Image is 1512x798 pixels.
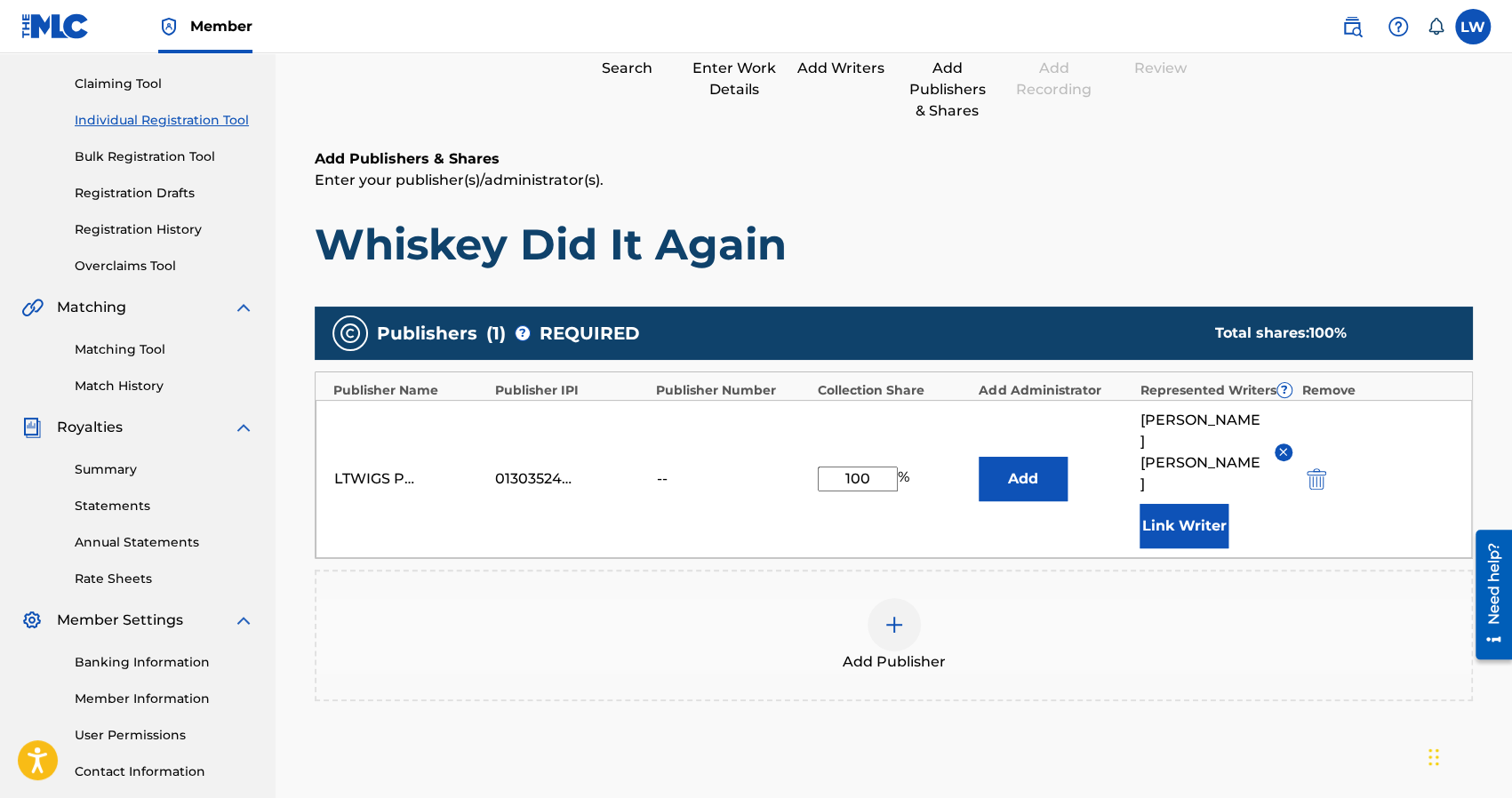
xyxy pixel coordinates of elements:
[979,381,1132,400] div: Add Administrator
[75,340,254,359] a: Matching Tool
[75,690,254,708] a: Member Information
[315,218,1473,271] h1: Whiskey Did It Again
[1341,16,1363,37] img: search
[75,148,254,166] a: Bulk Registration Tool
[333,381,486,400] div: Publisher Name
[1428,730,1439,784] div: Drag
[233,417,254,438] img: expand
[818,381,971,400] div: Collection Share
[1427,18,1444,36] div: Notifications
[75,762,254,781] a: Contact Information
[1462,523,1512,666] iframe: Resource Center
[233,610,254,631] img: expand
[979,457,1068,501] button: Add
[843,651,946,673] span: Add Publisher
[340,323,361,344] img: publishers
[57,610,183,631] span: Member Settings
[75,653,254,672] a: Banking Information
[75,497,254,515] a: Statements
[486,320,506,347] span: ( 1 )
[21,297,44,318] img: Matching
[540,320,640,347] span: REQUIRED
[1334,9,1370,44] a: Public Search
[796,58,885,79] div: Add Writers
[57,297,126,318] span: Matching
[21,417,43,438] img: Royalties
[1301,381,1454,400] div: Remove
[1010,58,1099,100] div: Add Recording
[1380,9,1416,44] div: Help
[1388,16,1409,37] img: help
[75,257,254,275] a: Overclaims Tool
[75,460,254,479] a: Summary
[21,610,43,631] img: Member Settings
[21,13,90,39] img: MLC Logo
[495,381,648,400] div: Publisher IPI
[1140,381,1293,400] div: Represented Writers
[1116,58,1205,79] div: Review
[75,220,254,239] a: Registration History
[75,570,254,588] a: Rate Sheets
[75,377,254,395] a: Match History
[884,614,905,635] img: add
[57,417,123,438] span: Royalties
[377,320,477,347] span: Publishers
[75,111,254,130] a: Individual Registration Tool
[690,58,779,100] div: Enter Work Details
[1140,504,1228,548] button: Link Writer
[1309,324,1347,341] span: 100 %
[516,326,530,340] span: ?
[1215,323,1437,344] div: Total shares:
[1423,713,1512,798] iframe: Chat Widget
[75,75,254,93] a: Claiming Tool
[315,170,1473,191] p: Enter your publisher(s)/administrator(s).
[656,381,809,400] div: Publisher Number
[583,58,672,79] div: Search
[75,184,254,203] a: Registration Drafts
[1277,383,1292,397] span: ?
[233,297,254,318] img: expand
[1455,9,1491,44] div: User Menu
[75,726,254,745] a: User Permissions
[190,16,252,36] span: Member
[1140,410,1260,495] span: [PERSON_NAME] [PERSON_NAME]
[75,533,254,552] a: Annual Statements
[158,16,180,37] img: Top Rightsholder
[315,148,1473,170] h6: Add Publishers & Shares
[903,58,992,122] div: Add Publishers & Shares
[898,467,914,491] span: %
[1276,445,1290,459] img: remove-from-list-button
[1307,468,1326,490] img: 12a2ab48e56ec057fbd8.svg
